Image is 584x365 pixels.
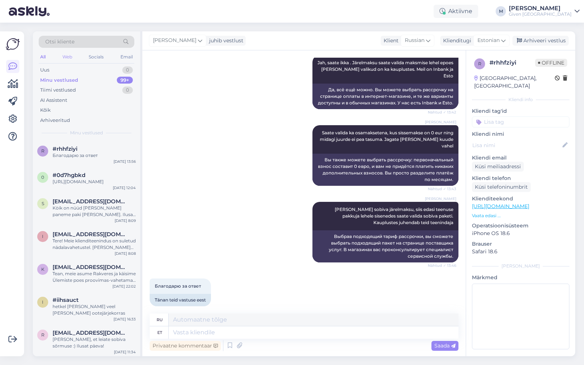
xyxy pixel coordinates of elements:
[41,174,44,180] span: 0
[113,185,136,191] div: [DATE] 12:04
[122,87,133,94] div: 0
[472,154,569,162] p: Kliendi email
[472,222,569,230] p: Operatsioonisüsteem
[509,11,572,17] div: Given [GEOGRAPHIC_DATA]
[472,195,569,203] p: Klienditeekond
[41,148,45,154] span: r
[509,5,572,11] div: [PERSON_NAME]
[478,61,481,66] span: r
[477,36,500,45] span: Estonian
[53,336,136,349] div: [PERSON_NAME], et leiate sobiva sõrmuse :) Ilusat päeva!
[472,174,569,182] p: Kliendi telefon
[472,107,569,115] p: Kliendi tag'id
[425,196,456,201] span: [PERSON_NAME]
[472,182,531,192] div: Küsi telefoninumbrit
[335,207,454,225] span: [PERSON_NAME] sobiva järelmaksu, siis edasi teenuse pakkuja lehele sisenedes saate valida sobiva ...
[206,37,243,45] div: juhib vestlust
[114,349,136,355] div: [DATE] 11:34
[53,238,136,251] div: Tere! Meie klienditeenindus on suletud nädalavahetustel. [PERSON_NAME] tellimuse kätte saanud, si...
[472,203,529,210] a: [URL][DOMAIN_NAME]
[42,201,44,206] span: s
[489,58,535,67] div: # rhhfziyi
[40,66,49,74] div: Uus
[472,230,569,237] p: iPhone OS 18.6
[115,251,136,256] div: [DATE] 8:08
[440,37,471,45] div: Klienditugi
[53,303,136,316] div: hetkel [PERSON_NAME] veel [PERSON_NAME] ootejärjekorras
[115,218,136,223] div: [DATE] 8:09
[150,294,211,306] div: Tänan teid vastuse eest
[472,96,569,103] div: Kliendi info
[53,178,136,185] div: [URL][DOMAIN_NAME]
[87,52,105,62] div: Socials
[472,248,569,255] p: Safari 18.6
[405,36,424,45] span: Russian
[472,274,569,281] p: Märkmed
[153,36,196,45] span: [PERSON_NAME]
[428,186,456,192] span: Nähtud ✓ 13:43
[428,263,456,268] span: Nähtud ✓ 13:46
[312,230,458,262] div: Выбрав подходящий тариф рассрочки, вы сможете выбрать подходящий пакет на странице поставщика усл...
[472,162,524,172] div: Küsi meiliaadressi
[472,116,569,127] input: Lisa tag
[70,130,103,136] span: Minu vestlused
[6,37,20,51] img: Askly Logo
[53,205,136,218] div: Kòik on nüüd [PERSON_NAME] paneme paki [PERSON_NAME]. Ilusat päeva algust!
[61,52,74,62] div: Web
[53,152,136,159] div: Благодарю за ответ
[42,234,43,239] span: i
[114,316,136,322] div: [DATE] 16:33
[53,146,77,152] span: #rhhfziyi
[155,283,201,289] span: Благодарю за ответ
[472,130,569,138] p: Kliendi nimi
[53,264,128,270] span: kadri.viilu.001@mail.ee
[53,297,78,303] span: #iihsauct
[496,6,506,16] div: M
[53,330,128,336] span: riho.sepp@outlook.com
[53,231,128,238] span: irinaorlov.est@gmail.com
[53,270,136,284] div: Tean, meie asume Rakveres ja käisime Ülemiste poes proovimas-vahetamas veel mudelit.
[40,77,78,84] div: Minu vestlused
[472,141,561,149] input: Lisa nimi
[41,332,45,338] span: r
[117,77,133,84] div: 99+
[512,36,569,46] div: Arhiveeri vestlus
[40,117,70,124] div: Arhiveeritud
[157,314,163,326] div: ru
[472,263,569,269] div: [PERSON_NAME]
[312,84,458,109] div: Да, всё ещё можно. Вы можете выбрать рассрочку на странице оплаты в интернет-магазине, и те же ва...
[157,326,162,339] div: et
[152,307,179,312] span: 13:56
[434,5,478,18] div: Aktiivne
[41,266,45,272] span: k
[53,172,85,178] span: #0d7hgbkd
[45,38,74,46] span: Otsi kliente
[320,130,454,149] span: Saate valida ka osamaksetena, kus sissemakse on 0 eur ning midagi juurde ei pea tasuma. Jagate [P...
[40,107,51,114] div: Kõik
[381,37,399,45] div: Klient
[40,97,67,104] div: AI Assistent
[509,5,580,17] a: [PERSON_NAME]Given [GEOGRAPHIC_DATA]
[42,299,43,305] span: i
[318,60,454,78] span: Jah, saate ikka . Järelmaksu saate valida maksmise lehel epoes [PERSON_NAME] valikud on ka kauplu...
[474,74,555,90] div: [GEOGRAPHIC_DATA], [GEOGRAPHIC_DATA]
[39,52,47,62] div: All
[472,240,569,248] p: Brauser
[472,212,569,219] p: Vaata edasi ...
[425,119,456,125] span: [PERSON_NAME]
[122,66,133,74] div: 0
[114,159,136,164] div: [DATE] 13:56
[312,154,458,186] div: Вы также можете выбрать рассрочку: первоначальный взнос составит 0 евро, и вам не придётся платит...
[428,109,456,115] span: Nähtud ✓ 13:42
[112,284,136,289] div: [DATE] 22:02
[535,59,567,67] span: Offline
[434,342,456,349] span: Saada
[119,52,134,62] div: Email
[53,198,128,205] span: simonovsemen2017@gmail.com
[150,341,221,351] div: Privaatne kommentaar
[40,87,76,94] div: Tiimi vestlused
